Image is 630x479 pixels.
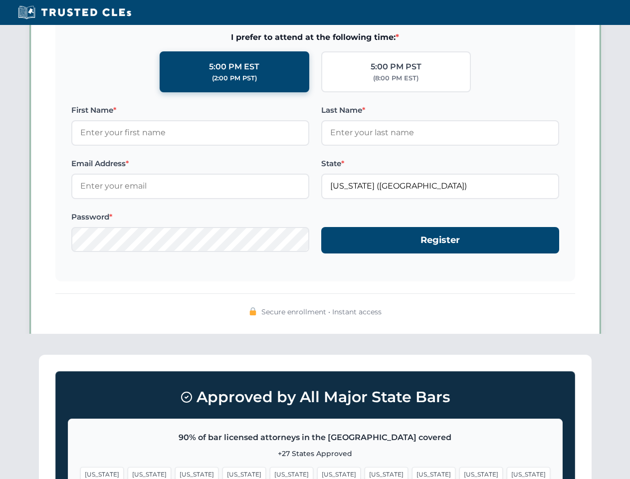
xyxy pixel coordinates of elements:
[71,158,309,170] label: Email Address
[373,73,419,83] div: (8:00 PM EST)
[209,60,259,73] div: 5:00 PM EST
[371,60,421,73] div: 5:00 PM PST
[321,158,559,170] label: State
[321,174,559,199] input: Florida (FL)
[249,307,257,315] img: 🔒
[71,211,309,223] label: Password
[212,73,257,83] div: (2:00 PM PST)
[68,384,563,411] h3: Approved by All Major State Bars
[321,120,559,145] input: Enter your last name
[321,227,559,253] button: Register
[80,448,550,459] p: +27 States Approved
[71,104,309,116] label: First Name
[321,104,559,116] label: Last Name
[71,174,309,199] input: Enter your email
[80,431,550,444] p: 90% of bar licensed attorneys in the [GEOGRAPHIC_DATA] covered
[71,120,309,145] input: Enter your first name
[71,31,559,44] span: I prefer to attend at the following time:
[261,306,382,317] span: Secure enrollment • Instant access
[15,5,134,20] img: Trusted CLEs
